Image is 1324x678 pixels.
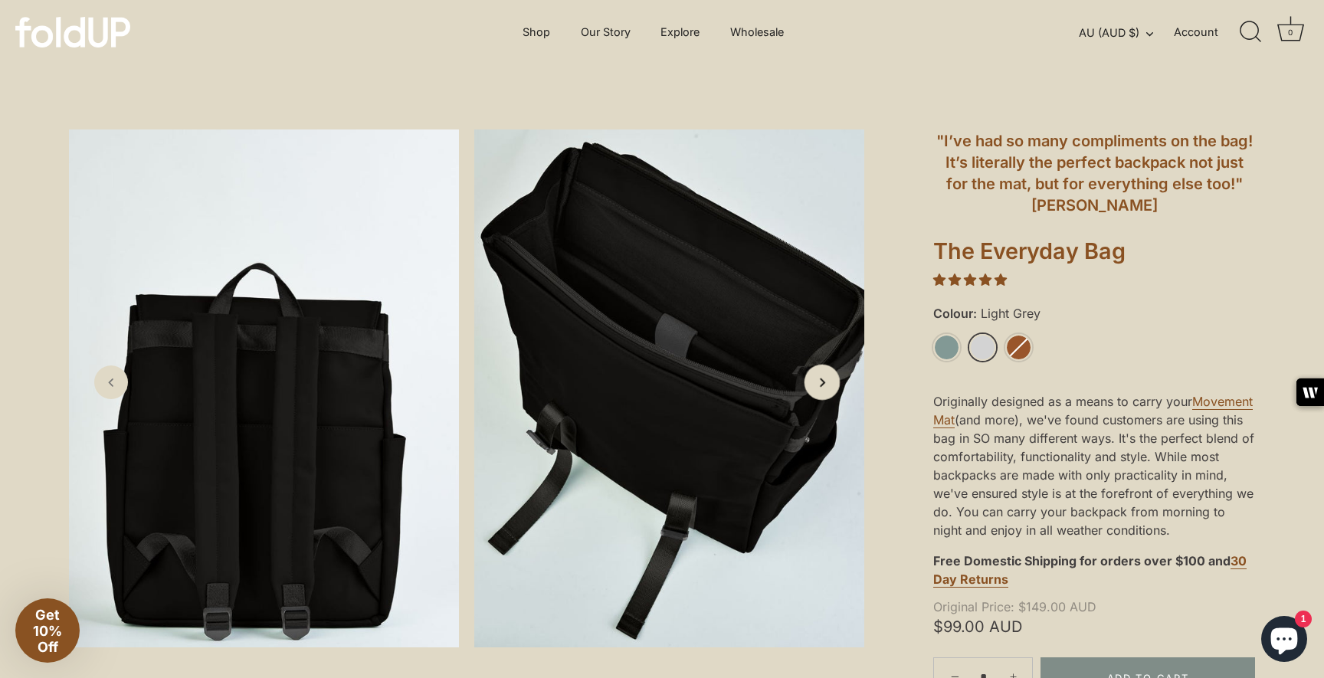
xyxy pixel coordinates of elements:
label: Colour: [933,306,1255,321]
a: Sage [933,334,960,361]
button: AU (AUD $) [1079,26,1170,40]
span: $99.00 AUD [933,621,1255,633]
a: Next slide [805,365,841,401]
img: Black Everyday Bag [69,129,459,647]
span: 4.97 stars [933,272,1007,287]
span: $149.00 AUD [933,601,1250,613]
a: Light Grey [969,334,996,361]
a: Rust [1005,334,1032,361]
span: Get 10% Off [33,607,62,655]
inbox-online-store-chat: Shopify online store chat [1257,616,1312,666]
img: Black Everyday Bag [474,129,864,647]
div: 0 [1283,25,1298,40]
a: Explore [647,18,713,47]
div: Get 10% Off [15,598,80,663]
span: Light Grey [977,306,1041,321]
p: Originally designed as a means to carry your (and more), we've found customers are using this bag... [933,392,1255,539]
a: Previous slide [94,365,128,399]
strong: Free Domestic Shipping for orders over $100 and [933,553,1231,568]
a: Search [1234,15,1267,49]
h6: "I’ve had so many compliments on the bag! It’s literally the perfect backpack not just for the ma... [933,130,1255,216]
a: Account [1174,23,1245,41]
a: Wholesale [717,18,798,47]
div: Primary navigation [485,18,821,47]
h1: The Everyday Bag [933,237,1255,271]
a: Cart [1273,15,1307,49]
a: Our Story [568,18,644,47]
a: Shop [510,18,564,47]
